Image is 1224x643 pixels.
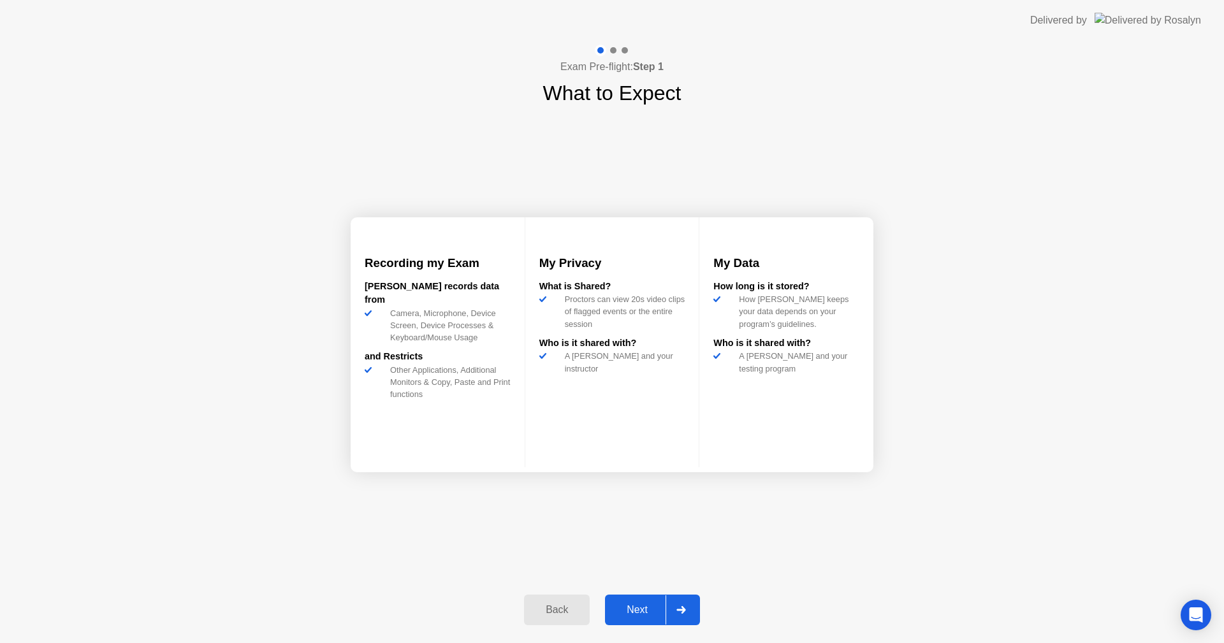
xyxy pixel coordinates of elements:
div: Back [528,604,586,616]
h4: Exam Pre-flight: [560,59,664,75]
button: Next [605,595,700,625]
div: Other Applications, Additional Monitors & Copy, Paste and Print functions [385,364,511,401]
h3: Recording my Exam [365,254,511,272]
div: [PERSON_NAME] records data from [365,280,511,307]
div: Open Intercom Messenger [1181,600,1211,630]
img: Delivered by Rosalyn [1095,13,1201,27]
div: How [PERSON_NAME] keeps your data depends on your program’s guidelines. [734,293,859,330]
div: A [PERSON_NAME] and your instructor [560,350,685,374]
div: Camera, Microphone, Device Screen, Device Processes & Keyboard/Mouse Usage [385,307,511,344]
div: Who is it shared with? [539,336,685,350]
div: Who is it shared with? [713,336,859,350]
div: Next [609,604,666,616]
h1: What to Expect [543,78,681,108]
div: and Restricts [365,350,511,364]
button: Back [524,595,590,625]
div: What is Shared? [539,280,685,294]
h3: My Data [713,254,859,272]
div: Delivered by [1030,13,1087,28]
div: How long is it stored? [713,280,859,294]
b: Step 1 [633,61,664,72]
div: A [PERSON_NAME] and your testing program [734,350,859,374]
div: Proctors can view 20s video clips of flagged events or the entire session [560,293,685,330]
h3: My Privacy [539,254,685,272]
